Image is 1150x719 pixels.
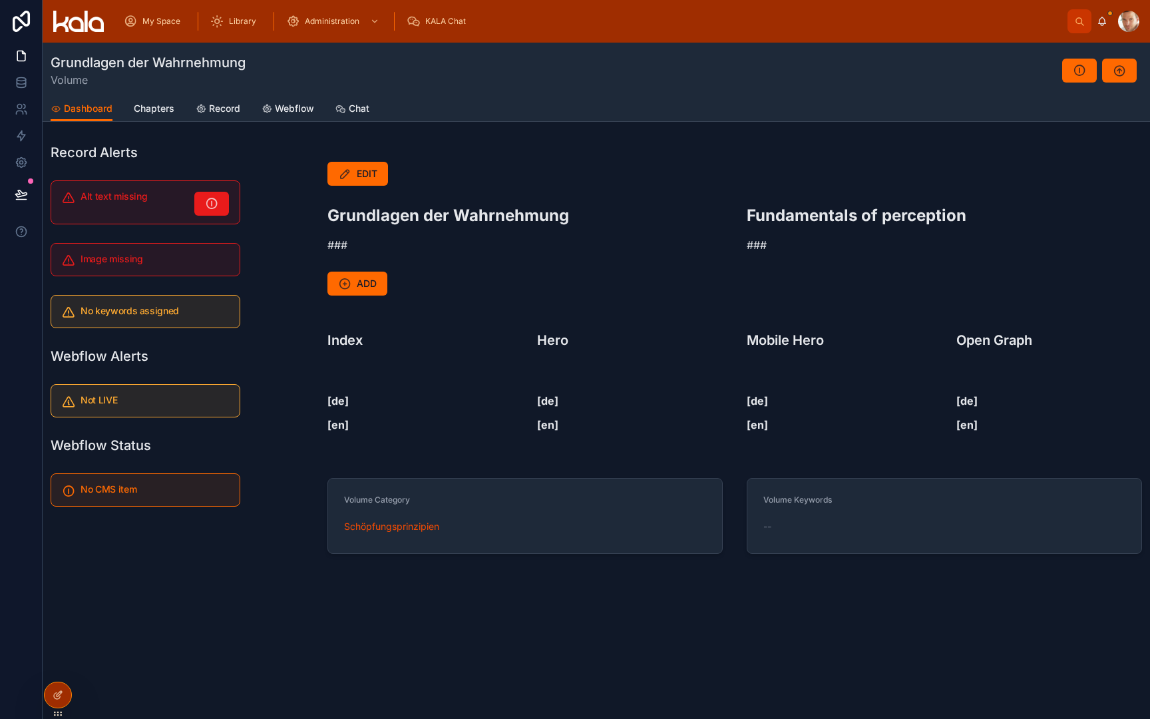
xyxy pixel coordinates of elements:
[120,9,190,33] a: My Space
[51,72,246,88] span: Volume
[81,306,229,316] h5: No keywords assigned
[956,418,978,431] strong: [en]
[747,330,932,350] h3: Mobile Hero
[142,16,180,27] span: My Space
[282,9,386,33] a: Administration
[275,102,314,115] span: Webflow
[357,167,377,180] span: EDIT
[51,436,151,455] h1: Webflow Status
[327,394,349,407] strong: [de]
[51,97,112,122] a: Dashboard
[357,277,377,290] span: ADD
[747,418,768,431] strong: [en]
[134,102,174,115] span: Chapters
[206,9,266,33] a: Library
[425,16,466,27] span: KALA Chat
[763,495,832,505] span: Volume Keywords
[81,485,229,494] h5: No CMS item
[747,204,1142,253] div: ###
[403,9,475,33] a: KALA Chat
[537,330,723,350] h3: Hero
[327,272,387,296] button: ADD
[956,394,978,407] strong: [de]
[956,330,1142,350] h3: Open Graph
[134,97,174,123] a: Chapters
[327,162,388,186] button: EDIT
[344,495,410,505] span: Volume Category
[81,395,229,405] h5: Not LIVE
[344,520,439,533] a: Schöpfungsprinzipien
[81,254,229,264] h5: Image missing
[349,102,369,115] span: Chat
[763,520,771,533] span: --
[209,102,240,115] span: Record
[327,204,723,226] h2: Grundlagen der Wahrnehmung
[229,16,256,27] span: Library
[196,97,240,123] a: Record
[114,7,1067,36] div: scrollable content
[262,97,314,123] a: Webflow
[747,394,768,407] strong: [de]
[51,347,148,365] h1: Webflow Alerts
[747,204,1142,226] h2: Fundamentals of perception
[305,16,359,27] span: Administration
[537,418,558,431] strong: [en]
[81,192,184,201] h5: Alt text missing
[335,97,369,123] a: Chat
[53,11,104,32] img: App logo
[327,418,349,431] strong: [en]
[537,394,558,407] strong: [de]
[64,102,112,115] span: Dashboard
[327,330,513,350] h3: Index
[51,143,138,162] h1: Record Alerts
[51,53,246,72] h1: Grundlagen der Wahrnehmung
[327,204,723,253] div: ###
